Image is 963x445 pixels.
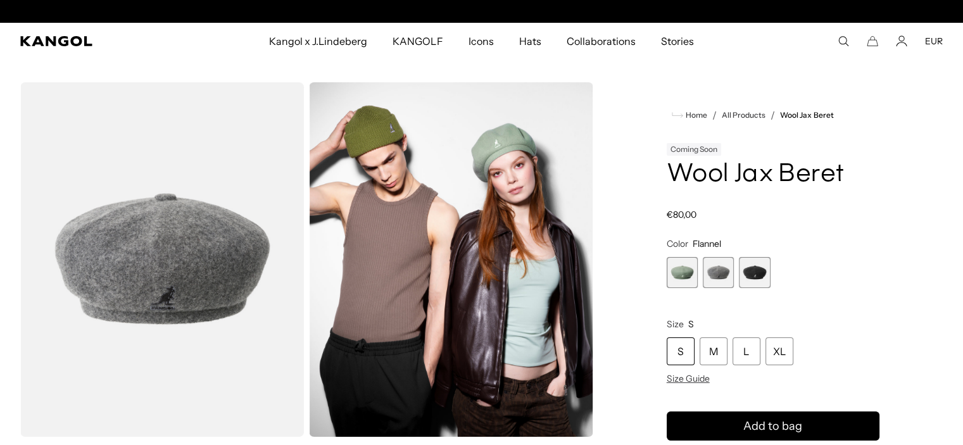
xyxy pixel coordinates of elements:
[743,418,802,435] span: Add to bag
[20,36,177,46] a: Kangol
[20,82,304,437] img: color-flannel
[667,373,710,384] span: Size Guide
[351,6,612,16] slideshow-component: Announcement bar
[896,35,907,47] a: Account
[667,318,684,330] span: Size
[519,23,541,60] span: Hats
[780,111,833,120] a: Wool Jax Beret
[867,35,878,47] button: Cart
[380,23,455,60] a: KANGOLF
[351,6,612,16] div: Announcement
[507,23,554,60] a: Hats
[667,108,879,123] nav: breadcrumbs
[661,23,694,60] span: Stories
[667,143,721,156] div: Coming Soon
[683,111,707,120] span: Home
[667,257,698,288] div: 1 of 3
[765,108,775,123] li: /
[707,108,717,123] li: /
[554,23,648,60] a: Collaborations
[667,411,879,441] button: Add to bag
[733,337,760,365] div: L
[648,23,707,60] a: Stories
[667,238,688,249] span: Color
[672,110,707,121] a: Home
[667,257,698,288] label: Sage Green
[393,23,443,60] span: KANGOLF
[925,35,943,47] button: EUR
[351,6,612,16] div: 1 of 2
[739,257,770,288] div: 3 of 3
[309,82,593,437] img: wool jax beret in sage green
[20,82,593,437] product-gallery: Gallery Viewer
[256,23,381,60] a: Kangol x J.Lindeberg
[722,111,765,120] a: All Products
[693,238,721,249] span: Flannel
[838,35,849,47] summary: Search here
[468,23,493,60] span: Icons
[739,257,770,288] label: Black
[667,161,879,189] h1: Wool Jax Beret
[688,318,694,330] span: S
[269,23,368,60] span: Kangol x J.Lindeberg
[455,23,506,60] a: Icons
[667,337,695,365] div: S
[667,209,696,220] span: €80,00
[765,337,793,365] div: XL
[703,257,734,288] div: 2 of 3
[703,257,734,288] label: Flannel
[567,23,636,60] span: Collaborations
[700,337,727,365] div: M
